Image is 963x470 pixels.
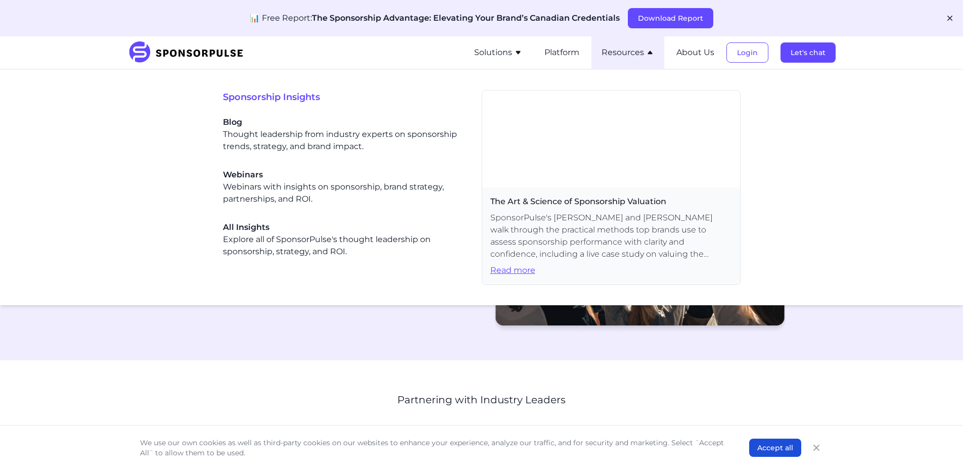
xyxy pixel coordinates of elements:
div: Explore all of SponsorPulse's thought leadership on sponsorship, strategy, and ROI. [223,221,466,258]
button: Login [726,42,768,63]
img: SponsorPulse [128,41,251,64]
div: Webinars with insights on sponsorship, brand strategy, partnerships, and ROI. [223,169,466,205]
span: The Sponsorship Advantage: Elevating Your Brand’s Canadian Credentials [312,13,620,23]
a: Login [726,48,768,57]
iframe: Chat Widget [912,421,963,470]
span: Sponsorship Insights [223,90,482,104]
a: The Art & Science of Sponsorship ValuationSponsorPulse's [PERSON_NAME] and [PERSON_NAME] walk thr... [482,90,741,285]
button: Let's chat [781,42,836,63]
button: Resources [602,46,654,59]
div: Thought leadership from industry experts on sponsorship trends, strategy, and brand impact. [223,116,466,153]
span: All Insights [223,221,466,233]
button: Accept all [749,439,801,457]
span: Read more [490,264,732,276]
span: Blog [223,116,466,128]
p: We use our own cookies as well as third-party cookies on our websites to enhance your experience,... [140,438,729,458]
a: WebinarsWebinars with insights on sponsorship, brand strategy, partnerships, and ROI. [223,169,466,205]
button: About Us [676,46,714,59]
button: Solutions [474,46,522,59]
p: 📊 Free Report: [250,12,620,24]
a: Let's chat [781,48,836,57]
button: Close [809,441,823,455]
p: Partnering with Industry Leaders [250,393,713,407]
a: BlogThought leadership from industry experts on sponsorship trends, strategy, and brand impact. [223,116,466,153]
a: Download Report [628,14,713,23]
a: All InsightsExplore all of SponsorPulse's thought leadership on sponsorship, strategy, and ROI. [223,221,466,258]
a: About Us [676,48,714,57]
span: SponsorPulse's [PERSON_NAME] and [PERSON_NAME] walk through the practical methods top brands use ... [490,212,732,260]
a: Platform [544,48,579,57]
button: Download Report [628,8,713,28]
span: The Art & Science of Sponsorship Valuation [490,196,732,208]
img: On-Demand-Webinar Cover Image [482,90,740,187]
span: Webinars [223,169,466,181]
button: Platform [544,46,579,59]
